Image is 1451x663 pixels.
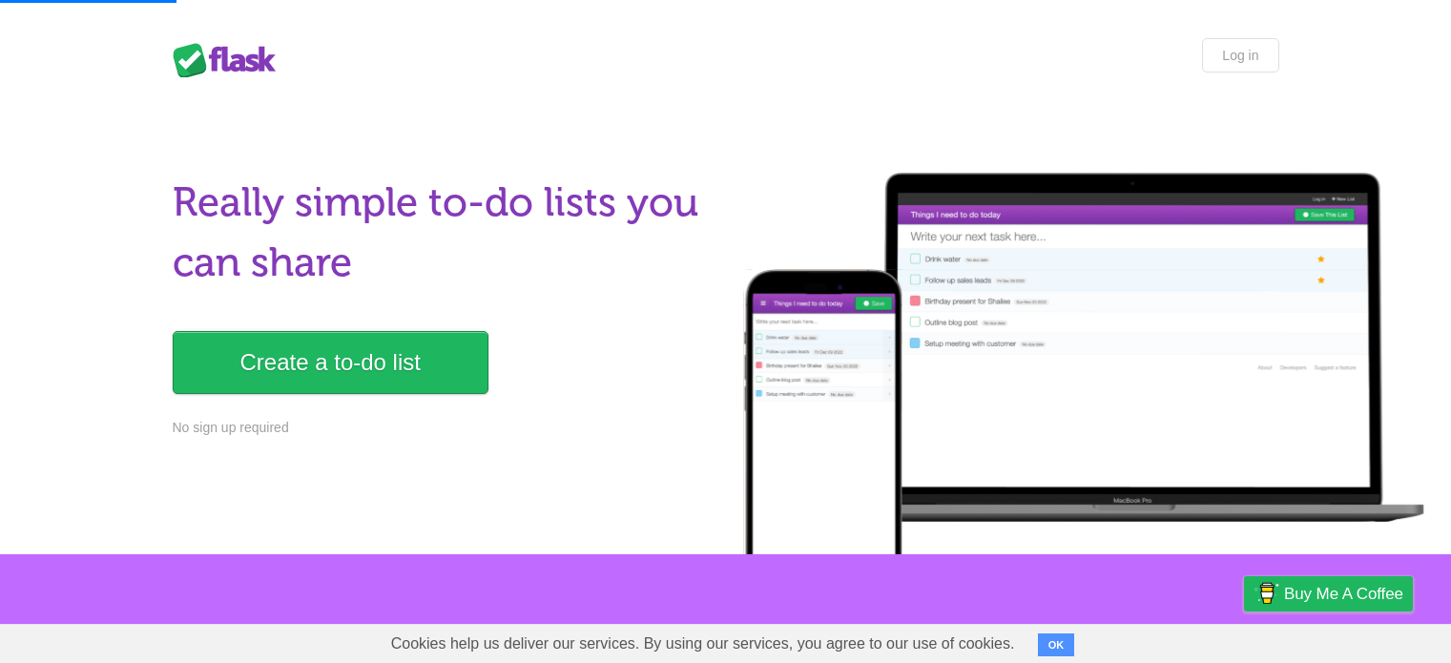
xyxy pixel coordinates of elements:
[1202,38,1278,73] a: Log in
[1244,576,1413,611] a: Buy me a coffee
[173,418,715,438] p: No sign up required
[1284,577,1403,611] span: Buy me a coffee
[173,173,715,293] h1: Really simple to-do lists you can share
[173,43,287,77] div: Flask Lists
[1254,577,1279,610] img: Buy me a coffee
[372,625,1034,663] span: Cookies help us deliver our services. By using our services, you agree to our use of cookies.
[173,331,488,394] a: Create a to-do list
[1038,633,1075,656] button: OK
